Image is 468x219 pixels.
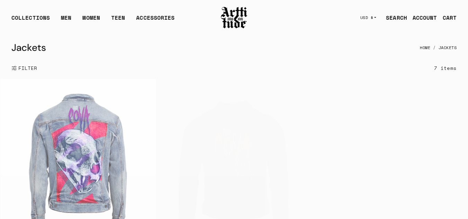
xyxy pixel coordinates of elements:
[420,40,430,55] a: Home
[356,10,381,25] button: USD $
[6,13,180,27] ul: Main navigation
[61,13,71,27] a: MEN
[111,13,125,27] a: TEEN
[443,13,457,22] div: CART
[17,65,37,72] span: FILTER
[11,13,50,27] div: COLLECTIONS
[82,13,100,27] a: WOMEN
[11,39,46,56] h1: Jackets
[407,11,437,25] a: ACCOUNT
[434,64,457,72] div: 7 items
[136,13,175,27] div: ACCESSORIES
[360,15,373,20] span: USD $
[430,40,457,55] li: Jackets
[380,11,407,25] a: SEARCH
[220,6,248,29] img: Arttitude
[437,11,457,25] a: Open cart
[11,61,37,76] button: Show filters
